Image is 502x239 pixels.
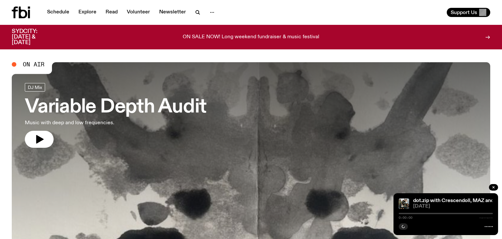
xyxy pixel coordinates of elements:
a: DJ Mix [25,83,45,92]
span: On Air [23,61,44,67]
h3: SYDCITY: [DATE] & [DATE] [12,29,54,45]
span: DJ Mix [28,85,42,90]
a: Newsletter [155,8,190,17]
a: Schedule [43,8,73,17]
a: Volunteer [123,8,154,17]
a: Read [102,8,122,17]
a: Explore [75,8,100,17]
span: 0:00:00 [399,216,412,219]
span: [DATE] [413,204,493,209]
button: Support Us [447,8,490,17]
a: Variable Depth AuditMusic with deep and low frequencies. [25,83,207,148]
span: -:--:-- [479,216,493,219]
span: Support Us [451,9,477,15]
h3: Variable Depth Audit [25,98,207,116]
p: ON SALE NOW! Long weekend fundraiser & music festival [183,34,319,40]
p: Music with deep and low frequencies. [25,119,192,127]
